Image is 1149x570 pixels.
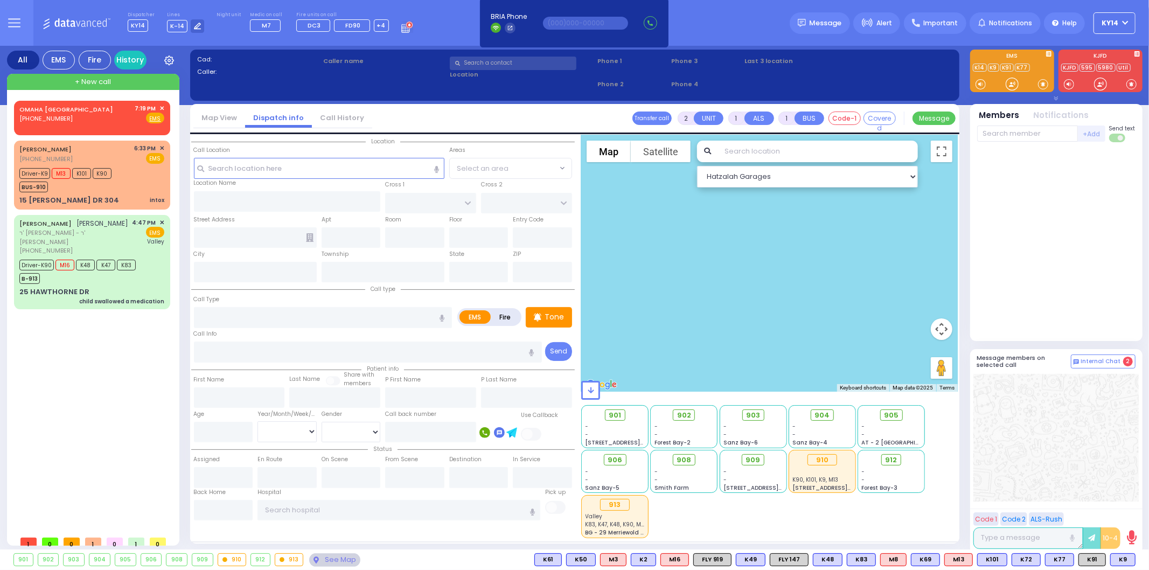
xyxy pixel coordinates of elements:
[218,554,246,566] div: 910
[792,476,838,484] span: K90, K101, K9, M13
[306,233,314,242] span: Other building occupants
[194,455,220,464] label: Assigned
[718,141,917,162] input: Search location
[746,410,760,421] span: 903
[1078,553,1106,566] div: K91
[141,554,162,566] div: 906
[913,112,956,125] button: Message
[600,553,626,566] div: M3
[312,113,372,123] a: Call History
[1015,64,1030,72] a: K77
[513,216,544,224] label: Entry Code
[55,260,74,270] span: M16
[19,273,40,284] span: B-913
[257,500,540,520] input: Search hospital
[566,553,596,566] div: BLS
[1109,133,1126,143] label: Turn off text
[1117,64,1131,72] a: Util
[245,113,312,123] a: Dispatch info
[93,168,112,179] span: K90
[251,554,270,566] div: 912
[450,57,576,70] input: Search a contact
[449,455,482,464] label: Destination
[322,410,342,419] label: Gender
[736,553,765,566] div: K49
[660,553,689,566] div: M16
[1110,553,1136,566] div: BLS
[521,411,558,420] label: Use Callback
[114,51,147,69] a: History
[586,439,687,447] span: [STREET_ADDRESS][PERSON_NAME]
[979,109,1020,122] button: Members
[584,378,619,392] img: Google
[361,365,404,373] span: Patient info
[115,554,136,566] div: 905
[693,553,732,566] div: FLY 919
[513,455,540,464] label: In Service
[194,216,235,224] label: Street Address
[457,163,509,174] span: Select an area
[19,105,113,114] a: OMAHA [GEOGRAPHIC_DATA]
[345,21,360,30] span: FD90
[654,422,658,430] span: -
[1071,354,1136,369] button: Internal Chat 2
[911,553,940,566] div: K69
[197,55,320,64] label: Cad:
[600,553,626,566] div: ALS
[133,219,156,227] span: 4:47 PM
[1034,109,1089,122] button: Notifications
[147,238,164,246] span: Valley
[1081,358,1121,365] span: Internal Chat
[193,113,245,123] a: Map View
[257,455,282,464] label: En Route
[609,410,621,421] span: 901
[931,141,952,162] button: Toggle fullscreen view
[43,16,114,30] img: Logo
[1012,553,1041,566] div: BLS
[886,455,897,465] span: 912
[385,180,405,189] label: Cross 1
[135,105,156,113] span: 7:19 PM
[449,146,465,155] label: Areas
[923,18,958,28] span: Important
[296,12,389,18] label: Fire units on call
[167,20,187,32] span: K-14
[828,112,861,125] button: Code-1
[847,553,876,566] div: K83
[977,354,1071,369] h5: Message members on selected call
[864,112,896,125] button: Covered
[150,115,161,123] u: EMS
[977,553,1007,566] div: K101
[660,553,689,566] div: ALS
[146,227,164,238] span: EMS
[586,520,647,529] span: K83, K47, K48, K90, M16
[862,439,942,447] span: AT - 2 [GEOGRAPHIC_DATA]
[813,553,842,566] div: BLS
[159,144,164,153] span: ✕
[150,538,166,546] span: 0
[807,454,837,466] div: 910
[275,554,303,566] div: 913
[723,430,727,439] span: -
[631,553,656,566] div: BLS
[14,554,33,566] div: 901
[770,553,809,566] div: FLY 147
[632,112,672,125] button: Transfer call
[944,553,973,566] div: ALS
[449,216,462,224] label: Floor
[194,330,217,338] label: Call Info
[792,484,894,492] span: [STREET_ADDRESS][PERSON_NAME]
[600,499,630,511] div: 913
[1000,64,1014,72] a: K91
[19,195,119,206] div: 15 [PERSON_NAME] DR 304
[792,430,796,439] span: -
[1045,553,1074,566] div: K77
[746,455,761,465] span: 909
[931,318,952,340] button: Map camera controls
[880,553,907,566] div: ALS KJ
[250,12,284,18] label: Medic on call
[19,260,54,270] span: Driver-K90
[694,112,723,125] button: UNIT
[654,430,658,439] span: -
[1096,64,1116,72] a: 5980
